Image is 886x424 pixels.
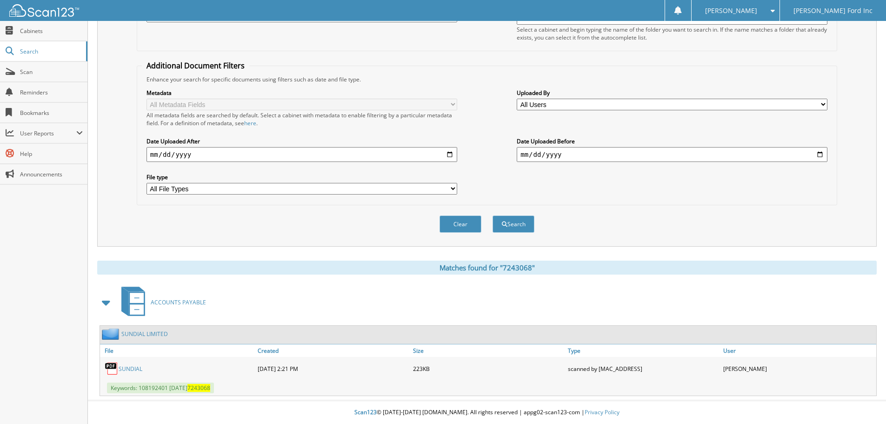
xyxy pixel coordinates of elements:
div: All metadata fields are searched by default. Select a cabinet with metadata to enable filtering b... [147,111,457,127]
span: ACCOUNTS PAYABLE [151,298,206,306]
input: end [517,147,827,162]
a: here [244,119,256,127]
label: Date Uploaded Before [517,137,827,145]
span: [PERSON_NAME] [705,8,757,13]
label: Date Uploaded After [147,137,457,145]
a: Created [255,344,411,357]
span: Announcements [20,170,83,178]
a: Type [566,344,721,357]
div: scanned by [MAC_ADDRESS] [566,359,721,378]
img: PDF.png [105,362,119,376]
a: ACCOUNTS PAYABLE [116,284,206,321]
button: Search [493,215,534,233]
div: © [DATE]-[DATE] [DOMAIN_NAME]. All rights reserved | appg02-scan123-com | [88,401,886,424]
iframe: Chat Widget [839,379,886,424]
span: Scan [20,68,83,76]
a: User [721,344,876,357]
a: Privacy Policy [585,408,620,416]
button: Clear [440,215,481,233]
span: Keywords: 108192401 [DATE] [107,383,214,393]
a: File [100,344,255,357]
a: SUNDIAL [119,365,142,373]
div: [PERSON_NAME] [721,359,876,378]
span: Help [20,150,83,158]
span: Reminders [20,88,83,96]
div: [DATE] 2:21 PM [255,359,411,378]
label: File type [147,173,457,181]
label: Uploaded By [517,89,827,97]
label: Metadata [147,89,457,97]
div: Matches found for "7243068" [97,261,877,275]
span: Scan123 [354,408,377,416]
div: Enhance your search for specific documents using filters such as date and file type. [142,75,832,83]
a: SUNDIAL LIMITED [121,330,168,338]
img: folder2.png [102,328,121,340]
img: scan123-logo-white.svg [9,4,79,17]
span: Bookmarks [20,109,83,117]
legend: Additional Document Filters [142,61,249,71]
input: start [147,147,457,162]
span: Search [20,47,81,55]
a: Size [411,344,566,357]
span: [PERSON_NAME] Ford Inc [793,8,873,13]
div: 223KB [411,359,566,378]
span: User Reports [20,129,76,137]
span: Cabinets [20,27,83,35]
span: 7243068 [187,384,210,392]
div: Select a cabinet and begin typing the name of the folder you want to search in. If the name match... [517,26,827,41]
